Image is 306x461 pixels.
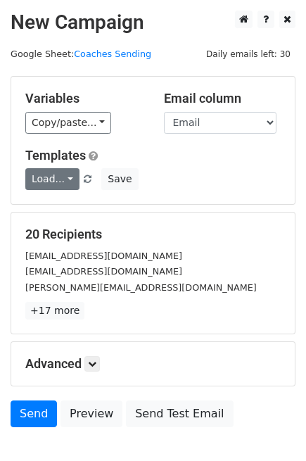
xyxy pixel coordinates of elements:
[11,49,151,59] small: Google Sheet:
[25,282,257,293] small: [PERSON_NAME][EMAIL_ADDRESS][DOMAIN_NAME]
[101,168,138,190] button: Save
[25,302,84,320] a: +17 more
[164,91,281,106] h5: Email column
[25,227,281,242] h5: 20 Recipients
[25,148,86,163] a: Templates
[236,393,306,461] iframe: Chat Widget
[201,46,295,62] span: Daily emails left: 30
[201,49,295,59] a: Daily emails left: 30
[25,266,182,277] small: [EMAIL_ADDRESS][DOMAIN_NAME]
[11,400,57,427] a: Send
[126,400,233,427] a: Send Test Email
[25,91,143,106] h5: Variables
[74,49,151,59] a: Coaches Sending
[25,168,79,190] a: Load...
[25,251,182,261] small: [EMAIL_ADDRESS][DOMAIN_NAME]
[25,112,111,134] a: Copy/paste...
[11,11,295,34] h2: New Campaign
[60,400,122,427] a: Preview
[25,356,281,372] h5: Advanced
